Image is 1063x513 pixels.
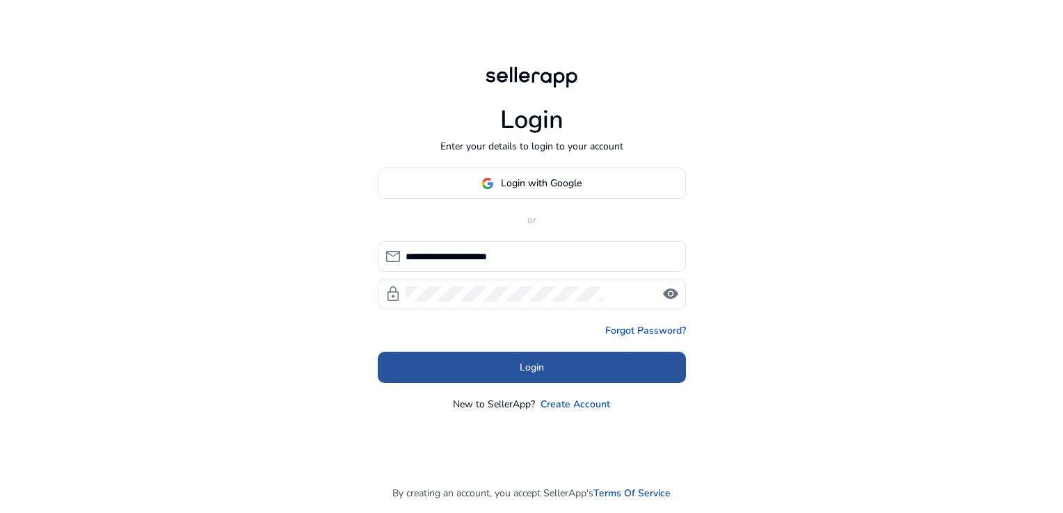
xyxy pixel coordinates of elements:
[481,177,494,190] img: google-logo.svg
[440,139,623,154] p: Enter your details to login to your account
[385,286,401,302] span: lock
[453,397,535,412] p: New to SellerApp?
[378,168,686,199] button: Login with Google
[385,248,401,265] span: mail
[593,486,671,500] a: Terms Of Service
[605,323,686,338] a: Forgot Password?
[378,352,686,383] button: Login
[520,360,544,375] span: Login
[500,105,564,135] h1: Login
[378,213,686,227] p: or
[662,286,679,302] span: visibility
[501,176,582,190] span: Login with Google
[541,397,610,412] a: Create Account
